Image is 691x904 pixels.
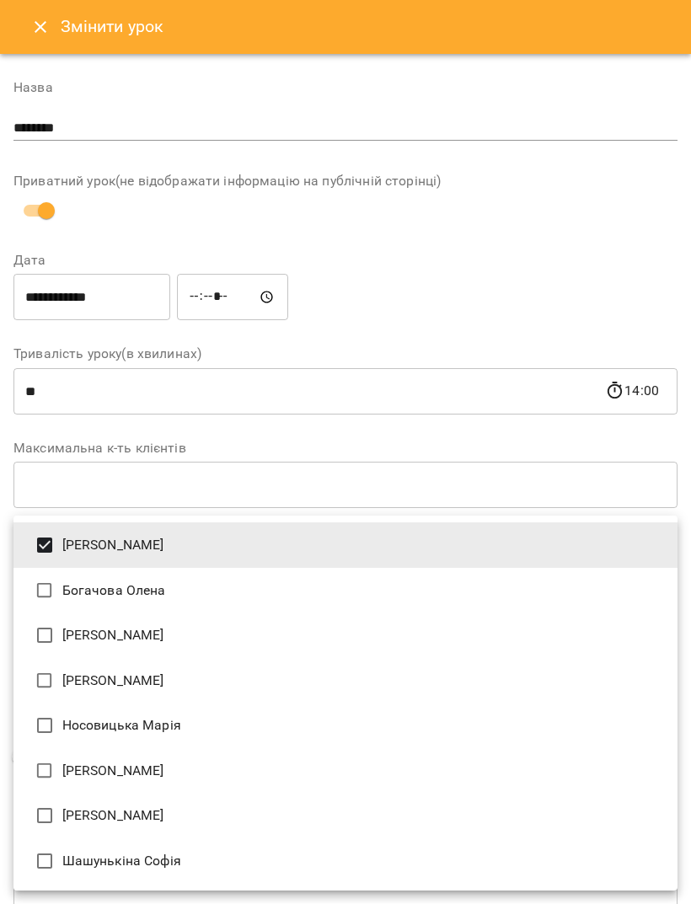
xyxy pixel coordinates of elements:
li: [PERSON_NAME] [13,793,678,838]
li: Шашунькіна Софія [13,838,678,884]
li: [PERSON_NAME] [13,658,678,703]
li: [PERSON_NAME] [13,748,678,794]
li: Носовицька Марія [13,703,678,748]
li: Богачова Олена [13,568,678,613]
li: [PERSON_NAME] [13,522,678,568]
li: [PERSON_NAME] [13,612,678,658]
